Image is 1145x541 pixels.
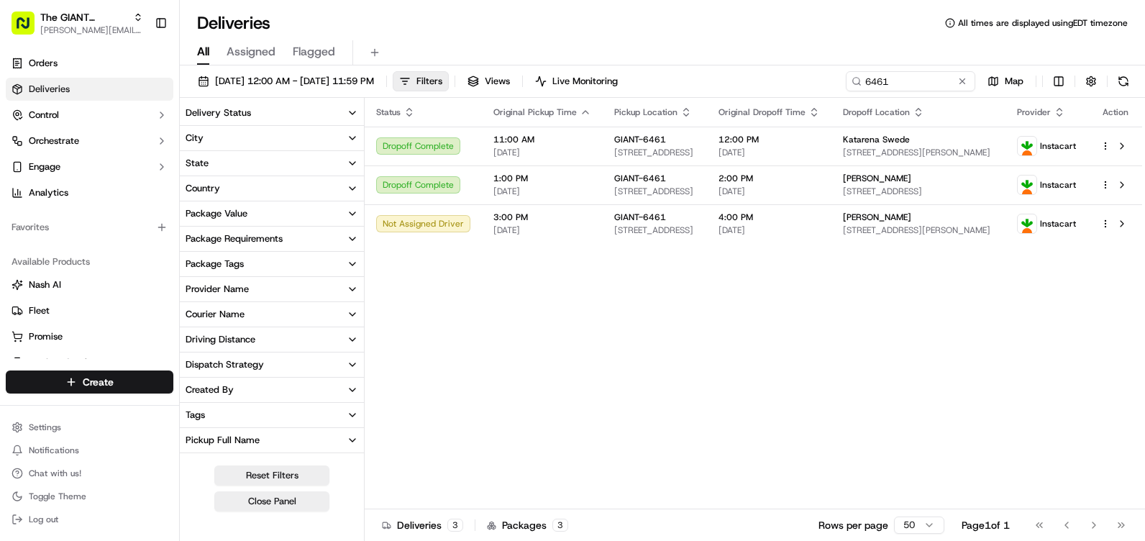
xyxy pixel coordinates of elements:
[180,428,364,453] button: Pickup Full Name
[416,75,442,88] span: Filters
[493,224,591,236] span: [DATE]
[493,106,577,118] span: Original Pickup Time
[197,43,209,60] span: All
[818,518,888,532] p: Rows per page
[29,109,59,122] span: Control
[186,383,234,396] div: Created By
[461,71,516,91] button: Views
[382,518,463,532] div: Deliveries
[843,134,910,145] span: Katarena Swede
[846,71,975,91] input: Type to search
[6,216,173,239] div: Favorites
[29,186,68,199] span: Analytics
[843,186,994,197] span: [STREET_ADDRESS]
[180,151,364,176] button: State
[180,126,364,150] button: City
[843,212,911,223] span: [PERSON_NAME]
[29,491,86,502] span: Toggle Theme
[293,43,335,60] span: Flagged
[215,75,374,88] span: [DATE] 12:00 AM - [DATE] 11:59 PM
[843,173,911,184] span: [PERSON_NAME]
[186,358,264,371] div: Dispatch Strategy
[186,207,247,220] div: Package Value
[29,445,79,456] span: Notifications
[614,173,666,184] span: GIANT-6461
[981,71,1030,91] button: Map
[719,212,820,223] span: 4:00 PM
[614,224,695,236] span: [STREET_ADDRESS]
[180,453,364,478] button: Pickup Business Name
[1100,106,1131,118] div: Action
[180,101,364,125] button: Delivery Status
[493,212,591,223] span: 3:00 PM
[180,201,364,226] button: Package Value
[614,106,678,118] span: Pickup Location
[719,224,820,236] span: [DATE]
[12,356,168,369] a: Product Catalog
[83,375,114,389] span: Create
[962,518,1010,532] div: Page 1 of 1
[186,258,244,270] div: Package Tags
[1005,75,1023,88] span: Map
[493,173,591,184] span: 1:00 PM
[6,370,173,394] button: Create
[6,155,173,178] button: Engage
[493,186,591,197] span: [DATE]
[29,514,58,525] span: Log out
[186,459,281,472] div: Pickup Business Name
[1040,140,1076,152] span: Instacart
[6,417,173,437] button: Settings
[186,308,245,321] div: Courier Name
[6,325,173,348] button: Promise
[186,434,260,447] div: Pickup Full Name
[6,463,173,483] button: Chat with us!
[1040,179,1076,191] span: Instacart
[6,129,173,153] button: Orchestrate
[12,278,168,291] a: Nash AI
[6,6,149,40] button: The GIANT Company[PERSON_NAME][EMAIL_ADDRESS][PERSON_NAME][DOMAIN_NAME]
[1018,176,1036,194] img: profile_instacart_ahold_partner.png
[552,519,568,532] div: 3
[29,278,61,291] span: Nash AI
[1018,137,1036,155] img: profile_instacart_ahold_partner.png
[180,252,364,276] button: Package Tags
[186,132,204,145] div: City
[614,134,666,145] span: GIANT-6461
[29,160,60,173] span: Engage
[186,157,209,170] div: State
[6,351,173,374] button: Product Catalog
[529,71,624,91] button: Live Monitoring
[29,57,58,70] span: Orders
[6,440,173,460] button: Notifications
[1113,71,1133,91] button: Refresh
[719,186,820,197] span: [DATE]
[180,277,364,301] button: Provider Name
[186,283,249,296] div: Provider Name
[186,333,255,346] div: Driving Distance
[180,302,364,327] button: Courier Name
[186,232,283,245] div: Package Requirements
[40,10,127,24] button: The GIANT Company
[214,491,329,512] button: Close Panel
[214,465,329,486] button: Reset Filters
[40,24,143,36] span: [PERSON_NAME][EMAIL_ADDRESS][PERSON_NAME][DOMAIN_NAME]
[614,147,695,158] span: [STREET_ADDRESS]
[29,135,79,147] span: Orchestrate
[12,304,168,317] a: Fleet
[6,78,173,101] a: Deliveries
[197,12,270,35] h1: Deliveries
[180,327,364,352] button: Driving Distance
[180,403,364,427] button: Tags
[186,409,205,422] div: Tags
[29,304,50,317] span: Fleet
[1040,218,1076,229] span: Instacart
[29,422,61,433] span: Settings
[227,43,275,60] span: Assigned
[485,75,510,88] span: Views
[180,353,364,377] button: Dispatch Strategy
[29,83,70,96] span: Deliveries
[6,104,173,127] button: Control
[6,250,173,273] div: Available Products
[180,176,364,201] button: Country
